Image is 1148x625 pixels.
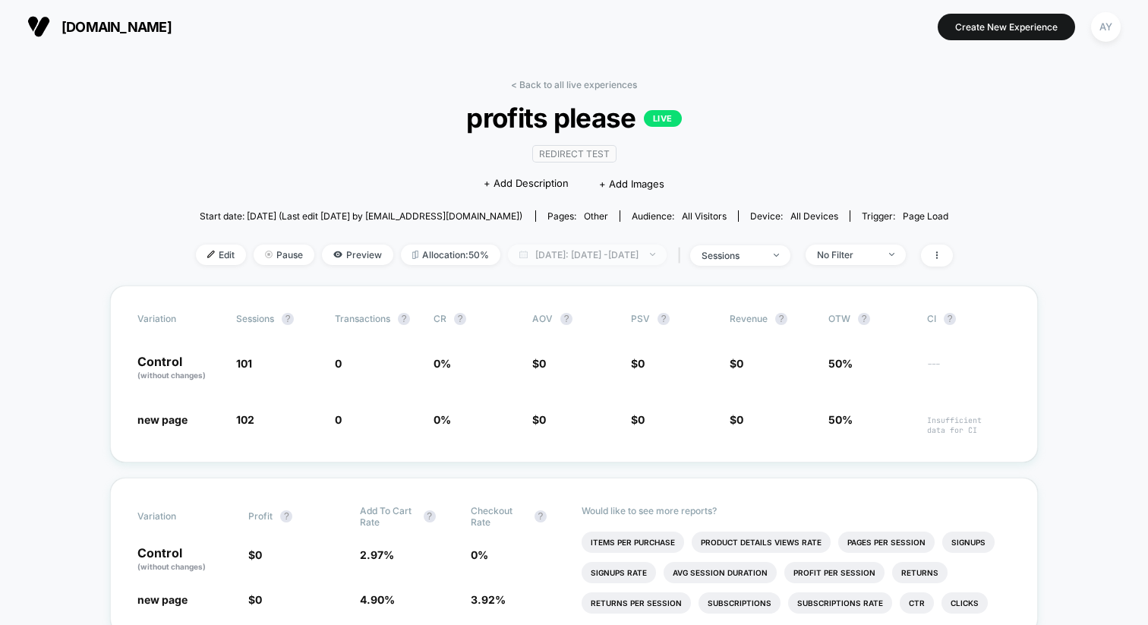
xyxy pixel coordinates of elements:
[280,510,292,522] button: ?
[434,413,451,426] span: 0 %
[582,592,691,614] li: Returns Per Session
[200,210,522,222] span: Start date: [DATE] (Last edit [DATE] by [EMAIL_ADDRESS][DOMAIN_NAME])
[335,313,390,324] span: Transactions
[23,14,176,39] button: [DOMAIN_NAME]
[817,249,878,260] div: No Filter
[664,562,777,583] li: Avg Session Duration
[730,413,743,426] span: $
[137,547,233,573] p: Control
[27,15,50,38] img: Visually logo
[599,178,664,190] span: + Add Images
[658,313,670,325] button: ?
[941,592,988,614] li: Clicks
[942,532,995,553] li: Signups
[137,593,188,606] span: new page
[61,19,172,35] span: [DOMAIN_NAME]
[360,548,394,561] span: 2.97 %
[236,357,252,370] span: 101
[248,510,273,522] span: Profit
[582,562,656,583] li: Signups Rate
[196,245,246,265] span: Edit
[736,357,743,370] span: 0
[335,357,342,370] span: 0
[682,210,727,222] span: All Visitors
[484,176,569,191] span: + Add Description
[401,245,500,265] span: Allocation: 50%
[790,210,838,222] span: all devices
[903,210,948,222] span: Page Load
[511,79,637,90] a: < Back to all live experiences
[255,548,262,561] span: 0
[236,313,274,324] span: Sessions
[838,532,935,553] li: Pages Per Session
[638,413,645,426] span: 0
[900,592,934,614] li: Ctr
[254,245,314,265] span: Pause
[539,413,546,426] span: 0
[539,357,546,370] span: 0
[265,251,273,258] img: end
[582,532,684,553] li: Items Per Purchase
[137,505,221,528] span: Variation
[788,592,892,614] li: Subscriptions Rate
[532,357,546,370] span: $
[335,413,342,426] span: 0
[547,210,608,222] div: Pages:
[248,593,262,606] span: $
[730,357,743,370] span: $
[535,510,547,522] button: ?
[508,245,667,265] span: [DATE]: [DATE] - [DATE]
[434,313,446,324] span: CR
[532,313,553,324] span: AOV
[774,254,779,257] img: end
[582,505,1011,516] p: Would like to see more reports?
[862,210,948,222] div: Trigger:
[892,562,948,583] li: Returns
[638,357,645,370] span: 0
[944,313,956,325] button: ?
[828,413,853,426] span: 50%
[412,251,418,259] img: rebalance
[927,359,1011,381] span: ---
[560,313,572,325] button: ?
[702,250,762,261] div: sessions
[532,413,546,426] span: $
[471,505,527,528] span: Checkout Rate
[471,593,506,606] span: 3.92 %
[434,357,451,370] span: 0 %
[233,102,914,134] span: profits please
[137,562,206,571] span: (without changes)
[236,413,254,426] span: 102
[730,313,768,324] span: Revenue
[889,253,894,256] img: end
[398,313,410,325] button: ?
[360,593,395,606] span: 4.90 %
[1086,11,1125,43] button: AY
[736,413,743,426] span: 0
[938,14,1075,40] button: Create New Experience
[207,251,215,258] img: edit
[699,592,781,614] li: Subscriptions
[631,313,650,324] span: PSV
[828,313,912,325] span: OTW
[858,313,870,325] button: ?
[674,245,690,267] span: |
[255,593,262,606] span: 0
[248,548,262,561] span: $
[424,510,436,522] button: ?
[927,415,1011,435] span: Insufficient data for CI
[137,371,206,380] span: (without changes)
[532,145,617,163] span: Redirect Test
[137,413,188,426] span: new page
[775,313,787,325] button: ?
[584,210,608,222] span: other
[282,313,294,325] button: ?
[322,245,393,265] span: Preview
[137,355,221,381] p: Control
[784,562,885,583] li: Profit Per Session
[828,357,853,370] span: 50%
[631,357,645,370] span: $
[632,210,727,222] div: Audience:
[650,253,655,256] img: end
[738,210,850,222] span: Device:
